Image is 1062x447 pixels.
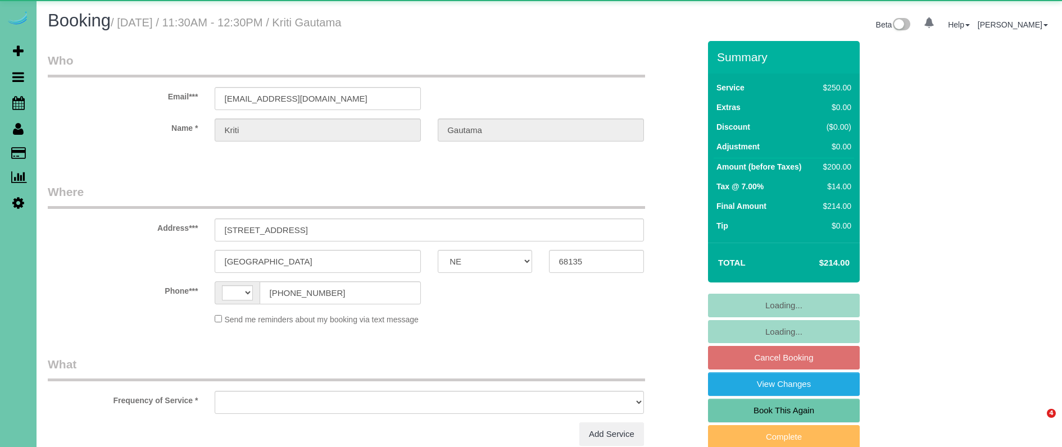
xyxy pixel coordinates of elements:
label: Extras [716,102,741,113]
div: $200.00 [819,161,851,172]
legend: Who [48,52,645,77]
iframe: Intercom live chat [1024,409,1051,436]
a: Add Service [579,422,644,446]
label: Final Amount [716,200,766,212]
span: Booking [48,11,111,30]
div: $250.00 [819,82,851,93]
a: View Changes [708,372,860,396]
div: $0.00 [819,141,851,152]
label: Frequency of Service * [39,391,206,406]
strong: Total [718,258,746,267]
legend: What [48,356,645,381]
div: ($0.00) [819,121,851,133]
span: 4 [1047,409,1056,418]
small: / [DATE] / 11:30AM - 12:30PM / Kriti Gautama [111,16,341,29]
label: Discount [716,121,750,133]
h3: Summary [717,51,854,63]
div: $0.00 [819,102,851,113]
a: Beta [876,20,911,29]
img: New interface [892,18,910,33]
legend: Where [48,184,645,209]
label: Name * [39,118,206,134]
div: $0.00 [819,220,851,231]
a: Book This Again [708,399,860,422]
label: Tip [716,220,728,231]
label: Service [716,82,745,93]
span: Send me reminders about my booking via text message [224,315,419,324]
div: $214.00 [819,200,851,212]
img: Automaid Logo [7,11,29,27]
a: Help [948,20,970,29]
label: Tax @ 7.00% [716,181,764,192]
div: $14.00 [819,181,851,192]
label: Adjustment [716,141,760,152]
label: Amount (before Taxes) [716,161,801,172]
a: [PERSON_NAME] [978,20,1048,29]
h4: $214.00 [786,258,850,268]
